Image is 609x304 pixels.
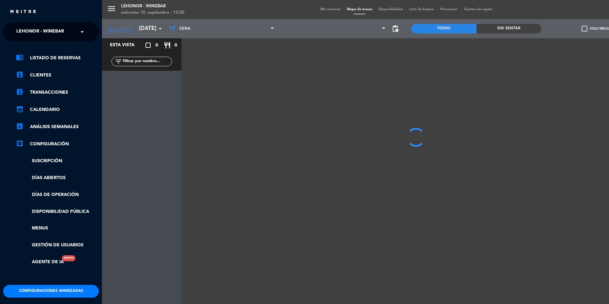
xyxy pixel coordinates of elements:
[175,42,177,49] span: 0
[16,140,99,148] a: Configuración
[16,71,99,79] a: account_boxClientes
[16,191,99,199] a: Días de Operación
[16,88,24,96] i: account_balance_wallet
[16,106,99,113] a: calendar_monthCalendario
[16,208,99,215] a: Disponibilidad pública
[16,225,99,232] a: Menus
[16,25,64,39] span: Lehonor - Winebar
[16,105,24,113] i: calendar_month
[16,89,99,96] a: account_balance_walletTransacciones
[16,54,99,62] a: chrome_reader_modeListado de Reservas
[16,140,24,147] i: settings_applications
[16,123,99,131] a: assessmentANÁLISIS SEMANALES
[16,242,99,249] a: Gestión de usuarios
[16,122,24,130] i: assessment
[115,58,122,65] i: filter_list
[10,10,37,14] img: MEITRE
[16,157,99,165] a: Suscripción
[3,285,99,298] button: Configuraciones avanzadas
[16,174,99,182] a: Días abiertos
[144,41,152,49] i: crop_square
[105,41,148,49] div: Esta vista
[62,255,75,261] div: Nuevo
[122,58,172,65] input: Filtrar por nombre...
[391,25,399,33] span: pending_actions
[16,71,24,78] i: account_box
[163,41,171,49] i: restaurant
[16,54,24,61] i: chrome_reader_mode
[155,42,158,49] span: 0
[16,258,64,266] a: Agente de IANuevo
